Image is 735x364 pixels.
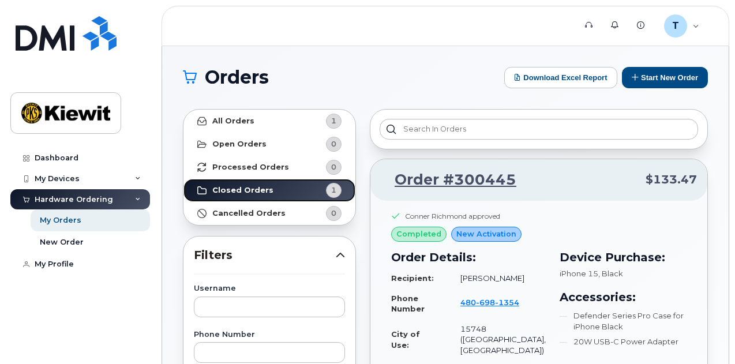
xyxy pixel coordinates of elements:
[460,298,519,307] span: 480
[212,209,286,218] strong: Cancelled Orders
[460,298,533,307] a: 4806981354
[504,67,617,88] button: Download Excel Report
[183,179,355,202] a: Closed Orders1
[450,268,546,288] td: [PERSON_NAME]
[685,314,726,355] iframe: Messenger Launcher
[450,319,546,361] td: 15748 ([GEOGRAPHIC_DATA], [GEOGRAPHIC_DATA])
[183,202,355,225] a: Cancelled Orders0
[391,294,425,314] strong: Phone Number
[331,162,336,172] span: 0
[391,329,420,350] strong: City of Use:
[560,310,687,332] li: Defender Series Pro Case for iPhone Black
[622,67,708,88] button: Start New Order
[183,156,355,179] a: Processed Orders0
[194,285,345,292] label: Username
[194,247,336,264] span: Filters
[495,298,519,307] span: 1354
[560,288,687,306] h3: Accessories:
[331,208,336,219] span: 0
[391,273,434,283] strong: Recipient:
[194,331,345,339] label: Phone Number
[391,249,546,266] h3: Order Details:
[205,69,269,86] span: Orders
[456,228,516,239] span: New Activation
[560,336,687,347] li: 20W USB-C Power Adapter
[396,228,441,239] span: completed
[405,211,500,221] div: Conner Richmond approved
[183,110,355,133] a: All Orders1
[560,249,687,266] h3: Device Purchase:
[646,171,697,188] span: $133.47
[380,119,698,140] input: Search in orders
[331,185,336,196] span: 1
[381,170,516,190] a: Order #300445
[331,138,336,149] span: 0
[598,269,623,278] span: , Black
[331,115,336,126] span: 1
[560,269,598,278] span: iPhone 15
[212,186,273,195] strong: Closed Orders
[183,133,355,156] a: Open Orders0
[212,163,289,172] strong: Processed Orders
[212,140,267,149] strong: Open Orders
[212,117,254,126] strong: All Orders
[476,298,495,307] span: 698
